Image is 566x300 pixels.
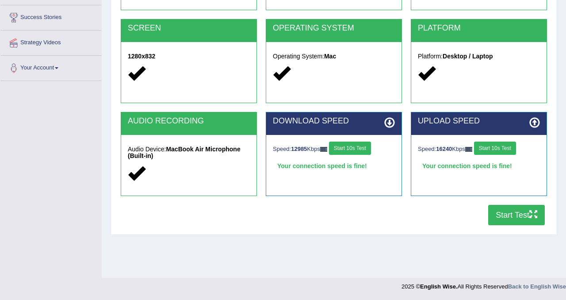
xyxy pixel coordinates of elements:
[443,53,493,60] strong: Desktop / Laptop
[329,142,371,155] button: Start 10s Test
[128,146,241,159] strong: MacBook Air Microphone (Built-in)
[0,56,101,78] a: Your Account
[508,283,566,290] a: Back to English Wise
[418,117,540,126] h2: UPLOAD SPEED
[273,159,395,173] div: Your connection speed is fine!
[273,142,395,157] div: Speed: Kbps
[402,278,566,291] div: 2025 © All Rights Reserved
[324,53,336,60] strong: Mac
[465,147,472,152] img: ajax-loader-fb-connection.gif
[420,283,457,290] strong: English Wise.
[128,146,250,160] h5: Audio Device:
[128,24,250,33] h2: SCREEN
[273,24,395,33] h2: OPERATING SYSTEM
[273,117,395,126] h2: DOWNLOAD SPEED
[418,53,540,60] h5: Platform:
[320,147,327,152] img: ajax-loader-fb-connection.gif
[128,53,155,60] strong: 1280x832
[436,146,452,152] strong: 16240
[418,159,540,173] div: Your connection speed is fine!
[474,142,516,155] button: Start 10s Test
[488,205,545,225] button: Start Test
[418,142,540,157] div: Speed: Kbps
[273,53,395,60] h5: Operating System:
[128,117,250,126] h2: AUDIO RECORDING
[418,24,540,33] h2: PLATFORM
[291,146,307,152] strong: 12985
[0,5,101,27] a: Success Stories
[0,31,101,53] a: Strategy Videos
